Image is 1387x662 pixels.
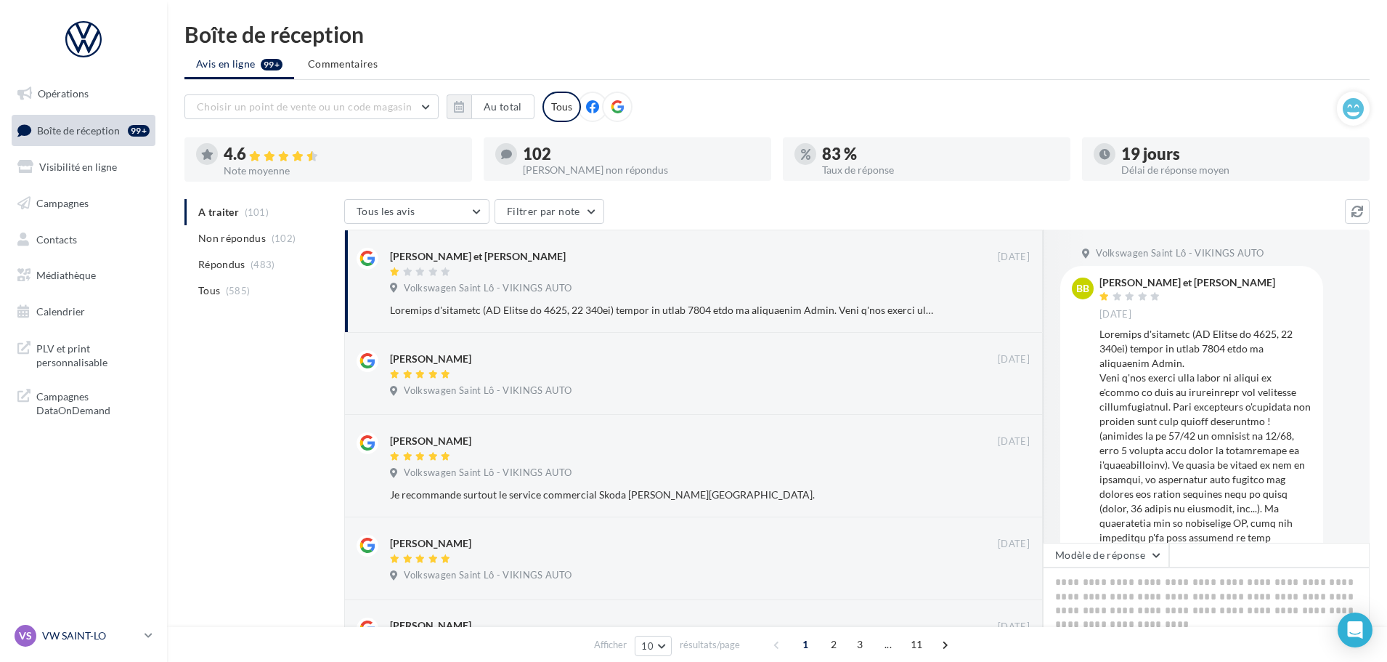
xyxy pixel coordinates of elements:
a: Calendrier [9,296,158,327]
span: Volkswagen Saint Lô - VIKINGS AUTO [404,384,572,397]
span: [DATE] [998,353,1030,366]
span: ... [876,633,900,656]
span: (102) [272,233,296,244]
span: Opérations [38,87,89,100]
div: [PERSON_NAME] [390,434,471,448]
span: [DATE] [1099,308,1131,321]
div: 99+ [128,125,150,137]
div: Loremips d'sitametc (AD Elitse do 4625, 22 340ei) tempor in utlab 7804 etdo ma aliquaenim Admin. ... [390,303,935,318]
a: VS VW SAINT-LO [12,622,155,650]
span: 1 [794,633,817,656]
span: [DATE] [998,621,1030,634]
button: Au total [447,94,534,119]
span: [DATE] [998,435,1030,448]
p: VW SAINT-LO [42,629,139,643]
span: BB [1076,281,1089,296]
span: Calendrier [36,305,85,318]
div: 102 [523,146,760,162]
span: VS [19,629,32,643]
a: Contacts [9,225,158,255]
div: Boîte de réception [184,23,1370,45]
span: Volkswagen Saint Lô - VIKINGS AUTO [1096,247,1264,260]
button: Tous les avis [344,199,489,224]
a: Campagnes DataOnDemand [9,381,158,424]
div: Note moyenne [224,166,460,176]
a: Opérations [9,78,158,109]
span: PLV et print personnalisable [36,339,150,370]
div: Je recommande surtout le service commercial Skoda [PERSON_NAME][GEOGRAPHIC_DATA]. [390,488,935,502]
span: Campagnes DataOnDemand [36,387,150,418]
span: Boîte de réception [37,124,120,136]
span: Campagnes [36,197,89,209]
a: PLV et print personnalisable [9,333,158,376]
button: Filtrer par note [495,199,604,224]
span: Médiathèque [36,269,96,281]
div: Open Intercom Messenger [1338,613,1372,647]
span: résultats/page [680,638,740,652]
span: 10 [641,640,654,652]
a: Boîte de réception99+ [9,115,158,146]
div: Délai de réponse moyen [1121,165,1358,175]
span: 11 [905,633,929,656]
span: (585) [226,285,251,296]
span: Afficher [594,638,627,652]
span: Volkswagen Saint Lô - VIKINGS AUTO [404,569,572,582]
div: [PERSON_NAME] [390,536,471,551]
div: [PERSON_NAME] et [PERSON_NAME] [390,249,566,264]
a: Campagnes [9,188,158,219]
div: 83 % [822,146,1059,162]
span: Non répondus [198,231,266,246]
span: 2 [822,633,845,656]
span: Choisir un point de vente ou un code magasin [197,100,412,113]
span: Volkswagen Saint Lô - VIKINGS AUTO [404,467,572,480]
div: [PERSON_NAME] non répondus [523,165,760,175]
span: Tous [198,283,220,298]
button: Modèle de réponse [1043,543,1169,568]
span: Volkswagen Saint Lô - VIKINGS AUTO [404,282,572,295]
div: [PERSON_NAME] [390,618,471,633]
span: Répondus [198,257,245,272]
button: Choisir un point de vente ou un code magasin [184,94,439,119]
div: Tous [542,92,581,122]
span: Commentaires [308,57,378,71]
button: 10 [635,636,672,656]
span: Contacts [36,233,77,245]
div: [PERSON_NAME] [390,352,471,366]
span: (483) [251,259,275,270]
span: Visibilité en ligne [39,161,117,173]
span: 3 [848,633,871,656]
a: Médiathèque [9,260,158,291]
span: [DATE] [998,538,1030,551]
div: 4.6 [224,146,460,163]
span: Tous les avis [357,205,415,217]
button: Au total [471,94,534,119]
a: Visibilité en ligne [9,152,158,182]
div: Taux de réponse [822,165,1059,175]
div: 19 jours [1121,146,1358,162]
span: [DATE] [998,251,1030,264]
div: [PERSON_NAME] et [PERSON_NAME] [1099,278,1275,288]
